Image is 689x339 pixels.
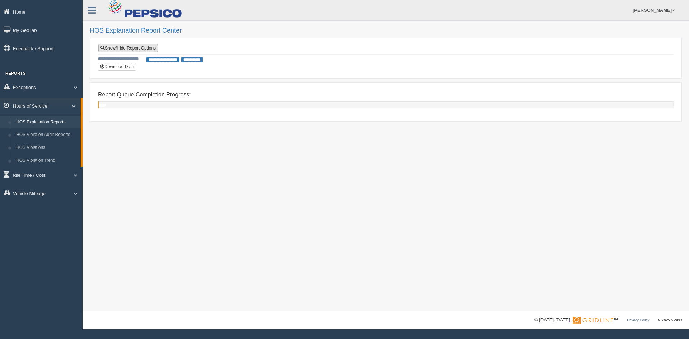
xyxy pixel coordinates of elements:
img: Gridline [573,317,613,324]
button: Download Data [98,63,136,71]
a: HOS Violation Audit Reports [13,128,81,141]
h2: HOS Explanation Report Center [90,27,682,34]
span: v. 2025.5.2403 [658,318,682,322]
a: HOS Violations [13,141,81,154]
a: Show/Hide Report Options [98,44,158,52]
div: © [DATE]-[DATE] - ™ [534,316,682,324]
a: HOS Violation Trend [13,154,81,167]
h4: Report Queue Completion Progress: [98,91,674,98]
a: Privacy Policy [627,318,649,322]
a: HOS Explanation Reports [13,116,81,129]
